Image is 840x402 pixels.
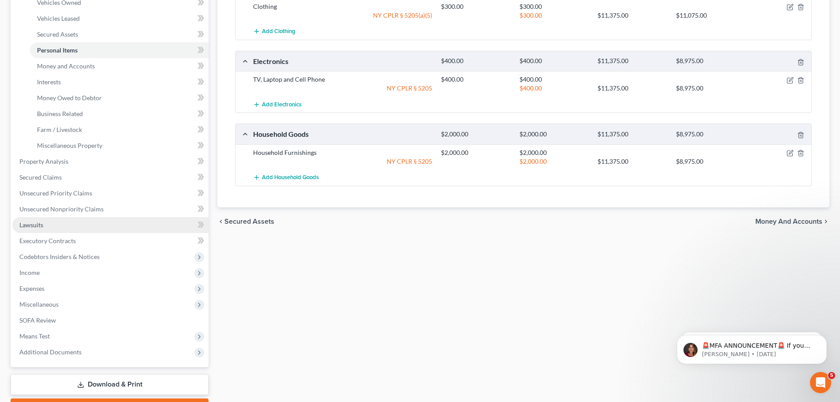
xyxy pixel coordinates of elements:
div: TV, Laptop and Cell Phone [249,75,437,84]
a: Business Related [30,106,209,122]
span: Miscellaneous Property [37,142,102,149]
b: [DATE], [66,75,92,82]
div: $2,000.00 [437,148,515,157]
span: Farm / Livestock [37,126,82,133]
a: Download & Print [11,374,209,395]
button: chevron_left Secured Assets [217,218,274,225]
span: Expenses [19,285,45,292]
span: Money and Accounts [37,62,95,70]
div: $2,000.00 [515,157,593,166]
div: $11,075.00 [672,11,750,20]
div: $8,975.00 [672,157,750,166]
div: $400.00 [437,57,515,65]
div: Emma says… [7,69,169,199]
i: chevron_right [822,218,829,225]
button: Add Household Goods [253,169,319,186]
i: chevron_left [217,218,224,225]
button: Start recording [56,289,63,296]
span: Personal Items [37,46,78,54]
a: Vehicles Leased [30,11,209,26]
span: Unsecured Nonpriority Claims [19,205,104,213]
div: $400.00 [515,84,593,93]
div: $400.00 [515,75,593,84]
div: $11,375.00 [593,84,671,93]
a: SOFA Review [12,312,209,328]
span: Means Test [19,332,50,340]
a: Unsecured Nonpriority Claims [12,201,209,217]
div: $11,375.00 [593,11,671,20]
div: $8,975.00 [672,84,750,93]
span: Lawsuits [19,221,43,229]
div: $300.00 [515,11,593,20]
div: $11,375.00 [593,130,671,139]
a: Unsecured Priority Claims [12,185,209,201]
a: Miscellaneous Property [30,138,209,154]
div: Close [155,4,171,19]
textarea: Message… [7,271,169,286]
a: Interests [30,74,209,90]
button: Add Clothing [253,23,295,40]
img: Profile image for Emma [25,5,39,19]
b: [DATE] [22,92,45,99]
a: Money and Accounts [30,58,209,74]
span: Business Related [37,110,83,117]
div: $2,000.00 [515,148,593,157]
div: $11,375.00 [593,157,671,166]
a: Secured Assets [30,26,209,42]
div: Household Goods [249,129,437,139]
span: Additional Documents [19,348,82,356]
div: $11,375.00 [593,57,671,65]
a: Farm / Livestock [30,122,209,138]
button: Add Electronics [253,96,302,113]
div: We encourage you to use the to answer any questions and we will respond to any unanswered inquiri... [14,139,138,174]
span: Money and Accounts [755,218,822,225]
span: Miscellaneous [19,301,59,308]
button: Money and Accounts chevron_right [755,218,829,225]
div: NY CPLR § 5205(a)(5) [249,11,437,20]
button: Gif picker [28,289,35,296]
span: Income [19,269,40,276]
div: NY CPLR § 5205 [249,84,437,93]
button: Home [138,4,155,20]
a: Secured Claims [12,169,209,185]
div: In observance of the NextChapter team will be out of office on . Our team will be unavailable for... [14,75,138,135]
span: Unsecured Priority Claims [19,189,92,197]
div: NY CPLR § 5205 [249,157,437,166]
button: go back [6,4,22,20]
a: Executory Contracts [12,233,209,249]
div: $300.00 [515,2,593,11]
div: [PERSON_NAME] • 39m ago [14,181,89,187]
span: Executory Contracts [19,237,76,244]
div: $2,000.00 [437,130,515,139]
button: Emoji picker [14,289,21,296]
div: $300.00 [437,2,515,11]
div: $400.00 [515,57,593,65]
a: Personal Items [30,42,209,58]
span: 5 [828,372,835,379]
div: $400.00 [437,75,515,84]
p: Active [43,11,60,20]
span: Money Owed to Debtor [37,94,102,101]
a: Lawsuits [12,217,209,233]
div: Household Furnishings [249,148,437,157]
span: Add Household Goods [262,174,319,181]
span: Secured Assets [224,218,274,225]
span: Interests [37,78,61,86]
a: Help Center [14,140,119,156]
h1: [PERSON_NAME] [43,4,100,11]
div: $8,975.00 [672,57,750,65]
a: Property Analysis [12,154,209,169]
div: $2,000.00 [515,130,593,139]
span: Add Electronics [262,101,302,108]
button: Send a message… [151,286,165,300]
span: Add Clothing [262,28,295,35]
div: Electronics [249,56,437,66]
div: $8,975.00 [672,130,750,139]
div: In observance of[DATE],the NextChapter team will be out of office on[DATE]. Our team will be unav... [7,69,145,180]
iframe: Intercom notifications message [664,316,840,378]
a: Money Owed to Debtor [30,90,209,106]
